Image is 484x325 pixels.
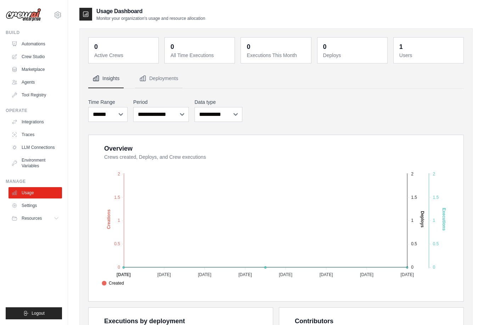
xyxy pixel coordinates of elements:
tspan: 1 [411,218,413,223]
tspan: 2 [433,172,435,176]
a: Tool Registry [9,89,62,101]
tspan: 0 [433,265,435,270]
div: Build [6,30,62,35]
dt: Deploys [323,52,383,59]
div: Operate [6,108,62,113]
div: Manage [6,179,62,184]
a: Marketplace [9,64,62,75]
text: Executions [441,208,446,231]
label: Data type [195,99,242,106]
tspan: 1.5 [411,195,417,200]
tspan: [DATE] [238,272,252,277]
dt: Active Crews [94,52,154,59]
button: Resources [9,213,62,224]
img: Logo [6,8,41,22]
tspan: 0.5 [433,241,439,246]
a: Settings [9,200,62,211]
text: Creations [106,209,111,229]
tspan: 1 [118,218,120,223]
div: 0 [323,42,327,52]
label: Time Range [88,99,128,106]
tspan: 0.5 [114,241,120,246]
a: Environment Variables [9,155,62,172]
tspan: 0.5 [411,241,417,246]
tspan: 2 [118,172,120,176]
dt: Executions This Month [247,52,306,59]
tspan: 1.5 [114,195,120,200]
tspan: 2 [411,172,413,176]
a: LLM Connections [9,142,62,153]
label: Period [133,99,189,106]
tspan: 1 [433,218,435,223]
a: Agents [9,77,62,88]
div: 0 [94,42,98,52]
h2: Usage Dashboard [96,7,205,16]
button: Insights [88,69,124,88]
tspan: [DATE] [157,272,171,277]
div: Overview [104,144,133,153]
button: Deployments [135,69,182,88]
tspan: 1.5 [433,195,439,200]
div: 0 [170,42,174,52]
tspan: [DATE] [400,272,414,277]
tspan: [DATE] [279,272,292,277]
div: 0 [247,42,250,52]
nav: Tabs [88,69,464,88]
button: Logout [6,307,62,319]
dt: Crews created, Deploys, and Crew executions [104,153,455,161]
span: Logout [32,310,45,316]
p: Monitor your organization's usage and resource allocation [96,16,205,21]
a: Automations [9,38,62,50]
tspan: [DATE] [320,272,333,277]
div: 1 [399,42,403,52]
span: Resources [22,215,42,221]
tspan: 0 [411,265,413,270]
dt: All Time Executions [170,52,230,59]
tspan: [DATE] [117,272,131,277]
tspan: [DATE] [198,272,212,277]
span: Created [102,280,124,286]
tspan: [DATE] [360,272,373,277]
tspan: 0 [118,265,120,270]
text: Deploys [420,211,425,228]
a: Usage [9,187,62,198]
dt: Users [399,52,459,59]
a: Traces [9,129,62,140]
a: Crew Studio [9,51,62,62]
a: Integrations [9,116,62,128]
